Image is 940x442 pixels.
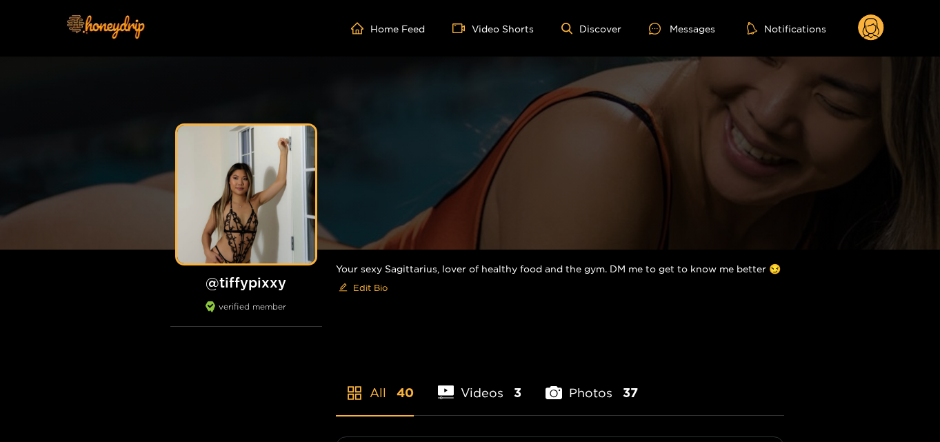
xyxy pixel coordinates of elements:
span: edit [339,283,348,293]
button: Notifications [743,21,830,35]
span: 3 [514,384,521,401]
div: Messages [649,21,715,37]
div: verified member [170,301,322,327]
span: video-camera [452,22,472,34]
h1: @ tiffypixxy [170,274,322,291]
span: appstore [346,385,363,401]
li: All [336,353,414,415]
li: Videos [438,353,522,415]
button: editEdit Bio [336,277,390,299]
a: Home Feed [351,22,425,34]
span: Edit Bio [353,281,388,294]
a: Discover [561,23,621,34]
span: 40 [397,384,414,401]
a: Video Shorts [452,22,534,34]
span: home [351,22,370,34]
li: Photos [546,353,638,415]
div: Your sexy Sagittarius, lover of healthy food and the gym. DM me to get to know me better 😏 [336,250,784,310]
span: 37 [623,384,638,401]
